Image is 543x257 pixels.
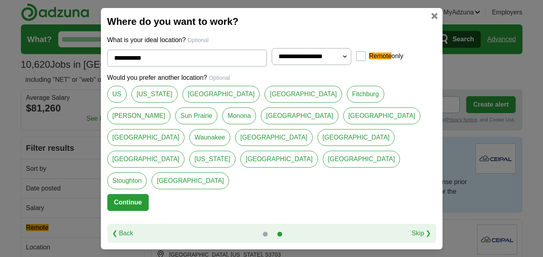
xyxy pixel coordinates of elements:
[112,229,133,238] a: ❮ Back
[240,151,318,168] a: [GEOGRAPHIC_DATA]
[107,151,185,168] a: [GEOGRAPHIC_DATA]
[412,229,431,238] a: Skip ❯
[189,151,236,168] a: [US_STATE]
[107,172,147,189] a: Stoughton
[107,14,436,29] h2: Where do you want to work?
[235,129,313,146] a: [GEOGRAPHIC_DATA]
[107,86,127,103] a: US
[107,194,149,211] button: Continue
[107,107,171,124] a: [PERSON_NAME]
[343,107,421,124] a: [GEOGRAPHIC_DATA]
[107,73,436,83] p: Would you prefer another location?
[188,37,209,43] span: Optional
[152,172,229,189] a: [GEOGRAPHIC_DATA]
[222,107,256,124] a: Monona
[175,107,217,124] a: Sun Prairie
[107,129,185,146] a: [GEOGRAPHIC_DATA]
[182,86,260,103] a: [GEOGRAPHIC_DATA]
[323,151,400,168] a: [GEOGRAPHIC_DATA]
[264,86,342,103] a: [GEOGRAPHIC_DATA]
[369,53,391,59] multi-find-1-extension: highlighted by Multi Find
[189,129,230,146] a: Waunakee
[107,35,436,45] p: What is your ideal location?
[261,107,338,124] a: [GEOGRAPHIC_DATA]
[347,86,384,103] a: Fitchburg
[318,129,395,146] a: [GEOGRAPHIC_DATA]
[369,51,403,61] label: only
[209,75,230,81] span: Optional
[131,86,178,103] a: [US_STATE]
